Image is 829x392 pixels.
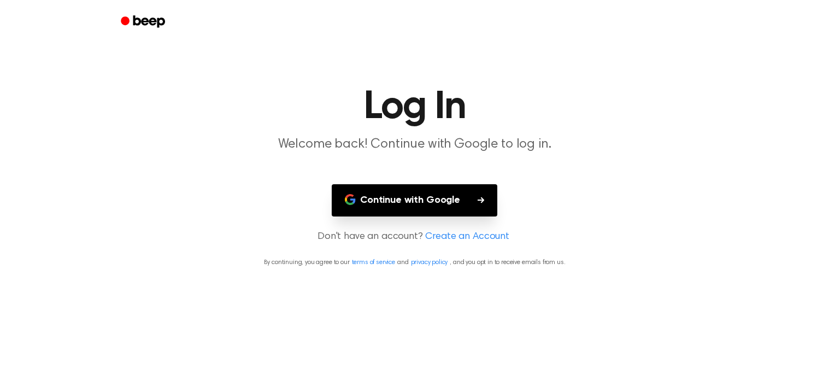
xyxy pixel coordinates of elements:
[113,11,175,33] a: Beep
[425,230,509,244] a: Create an Account
[205,136,625,154] p: Welcome back! Continue with Google to log in.
[13,230,816,244] p: Don't have an account?
[332,184,497,217] button: Continue with Google
[411,259,448,266] a: privacy policy
[13,258,816,267] p: By continuing, you agree to our and , and you opt in to receive emails from us.
[135,87,695,127] h1: Log In
[352,259,395,266] a: terms of service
